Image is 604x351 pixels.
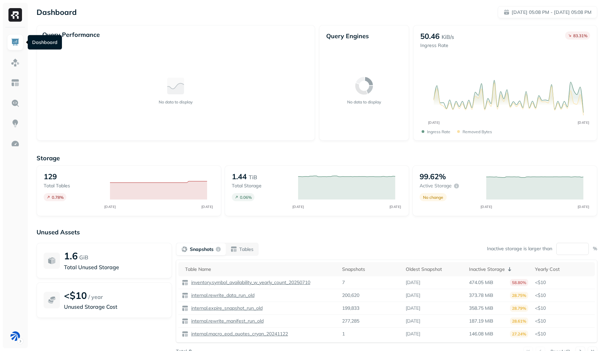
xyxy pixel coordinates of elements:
p: <$10 [64,289,87,301]
p: internal.rewrite_manifest_run_old [190,318,264,324]
img: Query Explorer [11,99,20,108]
a: internal.rewrite_manifest_run_old [188,318,264,324]
p: <$10 [535,279,591,286]
p: 146.08 MiB [469,331,493,337]
p: 1.44 [232,172,247,181]
a: internal.rewrite_data_run_old [188,292,254,299]
p: 358.75 MiB [469,305,493,311]
p: Query Performance [42,31,100,39]
img: Optimization [11,139,20,148]
img: table [182,292,188,299]
p: No change [423,195,443,200]
p: Removed bytes [463,129,492,134]
p: 7 [342,279,345,286]
p: 27.24% [510,330,528,337]
p: GiB [79,253,88,261]
img: BAM [10,331,20,341]
tspan: [DATE] [201,205,213,209]
div: Snapshots [342,266,399,273]
p: internal.rewrite_data_run_old [190,292,254,299]
p: 83.31 % [573,33,587,38]
p: Ingress Rate [420,42,454,49]
p: Ingress Rate [427,129,450,134]
p: Tables [239,246,253,253]
p: 277,285 [342,318,359,324]
p: [DATE] [406,318,420,324]
img: Ryft [8,8,22,22]
p: 0.78 % [52,195,64,200]
tspan: [DATE] [577,205,589,209]
p: [DATE] [406,279,420,286]
p: internal.macro_eod_quotes_cryan_20241122 [190,331,288,337]
p: Inactive storage is larger than [487,245,552,252]
img: Insights [11,119,20,128]
a: inventory.symbol_availability_w_yearly_count_20250710 [188,279,310,286]
p: Active storage [420,183,452,189]
p: Dashboard [37,7,77,17]
tspan: [DATE] [480,205,492,209]
img: table [182,331,188,337]
p: [DATE] 05:08 PM - [DATE] 05:08 PM [512,9,591,16]
p: [DATE] [406,305,420,311]
p: Unused Assets [37,228,597,236]
p: 50.46 [420,31,440,41]
tspan: [DATE] [577,120,589,125]
p: 99.62% [420,172,446,181]
p: <$10 [535,292,591,299]
div: Yearly Cost [535,266,591,273]
p: 187.19 MiB [469,318,493,324]
div: Oldest Snapshot [406,266,462,273]
p: 0.06 % [240,195,252,200]
p: 1.6 [64,250,78,262]
p: Total storage [232,183,291,189]
img: Assets [11,58,20,67]
img: Dashboard [11,38,20,47]
tspan: [DATE] [104,205,116,209]
p: 200,620 [342,292,359,299]
p: TiB [249,173,257,181]
p: No data to display [159,99,193,104]
tspan: [DATE] [428,120,440,125]
p: Total tables [44,183,103,189]
p: Inactive Storage [469,266,505,273]
p: Total Unused Storage [64,263,165,271]
a: internal.macro_eod_quotes_cryan_20241122 [188,331,288,337]
p: inventory.symbol_availability_w_yearly_count_20250710 [190,279,310,286]
p: <$10 [535,331,591,337]
p: 58.80% [510,279,528,286]
p: Query Engines [326,32,402,40]
p: 1 [342,331,345,337]
p: 28.75% [510,292,528,299]
img: table [182,318,188,325]
p: Unused Storage Cost [64,303,165,311]
p: No data to display [347,99,381,104]
p: <$10 [535,318,591,324]
p: [DATE] [406,331,420,337]
p: internal.expire_snapshot_run_old [190,305,263,311]
tspan: [DATE] [389,205,401,209]
tspan: [DATE] [292,205,304,209]
p: 28.61% [510,318,528,325]
div: Table Name [185,266,335,273]
img: table [182,305,188,312]
p: Storage [37,154,597,162]
p: Snapshots [190,246,214,253]
div: Dashboard [28,35,62,50]
p: % [593,245,597,252]
p: 373.78 MiB [469,292,493,299]
a: internal.expire_snapshot_run_old [188,305,263,311]
img: Asset Explorer [11,78,20,87]
p: <$10 [535,305,591,311]
p: [DATE] [406,292,420,299]
p: / year [88,293,103,301]
img: table [182,279,188,286]
p: 474.05 MiB [469,279,493,286]
p: 28.79% [510,305,528,312]
button: [DATE] 05:08 PM - [DATE] 05:08 PM [498,6,597,18]
p: 129 [44,172,57,181]
p: KiB/s [442,33,454,41]
p: 199,833 [342,305,359,311]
